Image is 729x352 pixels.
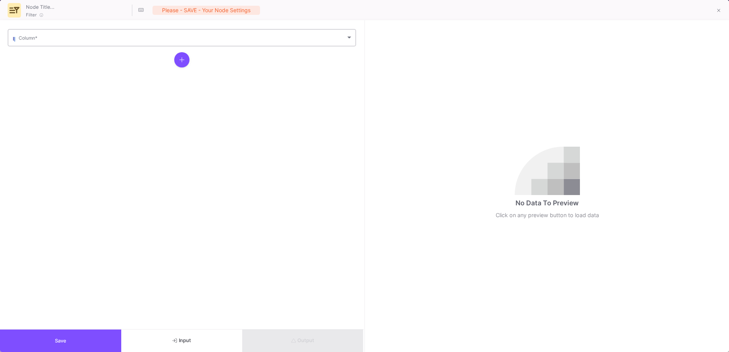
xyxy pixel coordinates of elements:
div: Click on any preview button to load data [496,211,599,219]
input: Node Title... [24,2,131,11]
button: Input [121,330,242,352]
span: Input [172,338,191,343]
div: Please - SAVE - your node settings [153,6,260,15]
span: Filter [26,12,37,18]
img: row-advanced-ui.svg [10,5,19,15]
span: Save [55,338,66,344]
img: no-data.svg [515,147,580,195]
div: No Data To Preview [515,198,579,208]
button: Hotkeys List [133,3,149,18]
img: columns.svg [11,37,17,42]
